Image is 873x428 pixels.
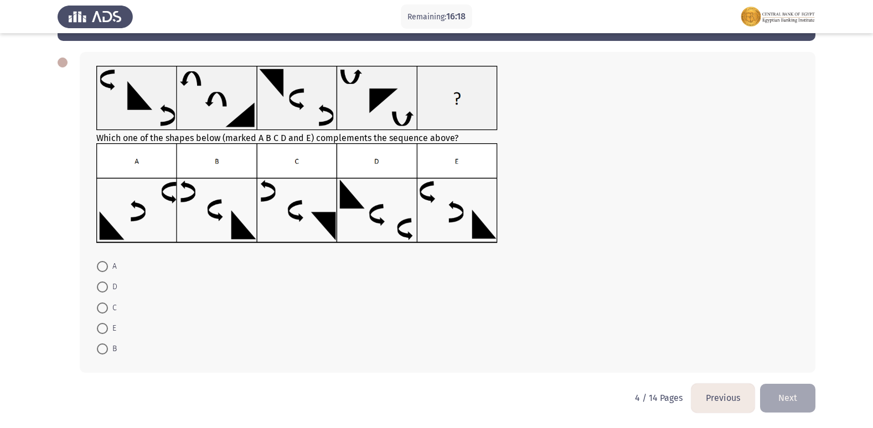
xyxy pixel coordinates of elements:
[108,322,116,335] span: E
[108,260,117,273] span: A
[96,143,498,243] img: UkFYMDA3NUIucG5nMTYyMjAzMjM1ODExOQ==.png
[446,11,466,22] span: 16:18
[407,10,466,24] p: Remaining:
[108,342,117,356] span: B
[96,66,799,246] div: Which one of the shapes below (marked A B C D and E) complements the sequence above?
[108,301,117,315] span: C
[740,1,815,32] img: Assessment logo of FOCUS Assessment 3 Modules EN
[635,393,683,403] p: 4 / 14 Pages
[58,1,133,32] img: Assess Talent Management logo
[760,384,815,412] button: load next page
[691,384,755,412] button: load previous page
[96,66,498,131] img: UkFYMDA3NUEucG5nMTYyMjAzMjMyNjEwNA==.png
[108,280,117,294] span: D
